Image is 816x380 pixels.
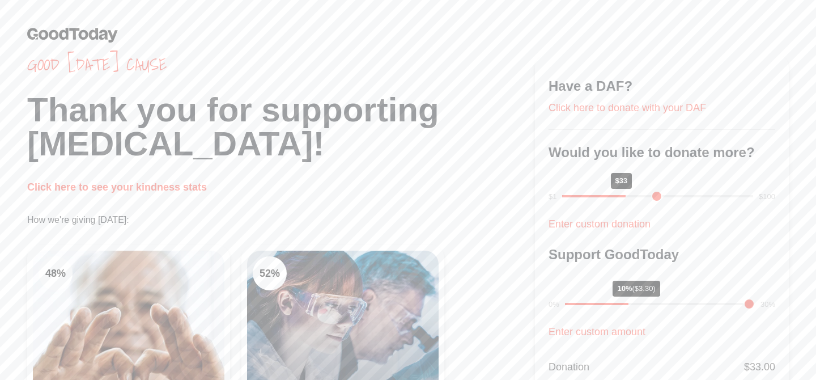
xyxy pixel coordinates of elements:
div: 48 % [39,256,73,290]
div: $ [744,359,775,375]
div: 30% [760,299,775,310]
a: Enter custom donation [549,218,651,230]
div: 52 % [253,256,287,290]
a: Enter custom amount [549,326,645,337]
div: 10% [613,281,660,297]
div: $1 [549,191,556,202]
h3: Have a DAF? [549,77,775,95]
a: Click here to see your kindness stats [27,181,207,193]
img: GoodToday [27,27,118,43]
h3: Support GoodToday [549,246,775,264]
div: $100 [759,191,775,202]
div: $33 [611,173,632,189]
div: Donation [549,359,589,375]
p: How we're giving [DATE]: [27,213,535,227]
a: Click here to donate with your DAF [549,102,706,113]
div: 0% [549,299,559,310]
span: 33.00 [750,361,775,373]
h1: Thank you for supporting [MEDICAL_DATA]! [27,93,535,161]
span: Good [DATE] cause [27,54,535,75]
span: ($3.30) [632,284,656,293]
h3: Would you like to donate more? [549,143,775,162]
